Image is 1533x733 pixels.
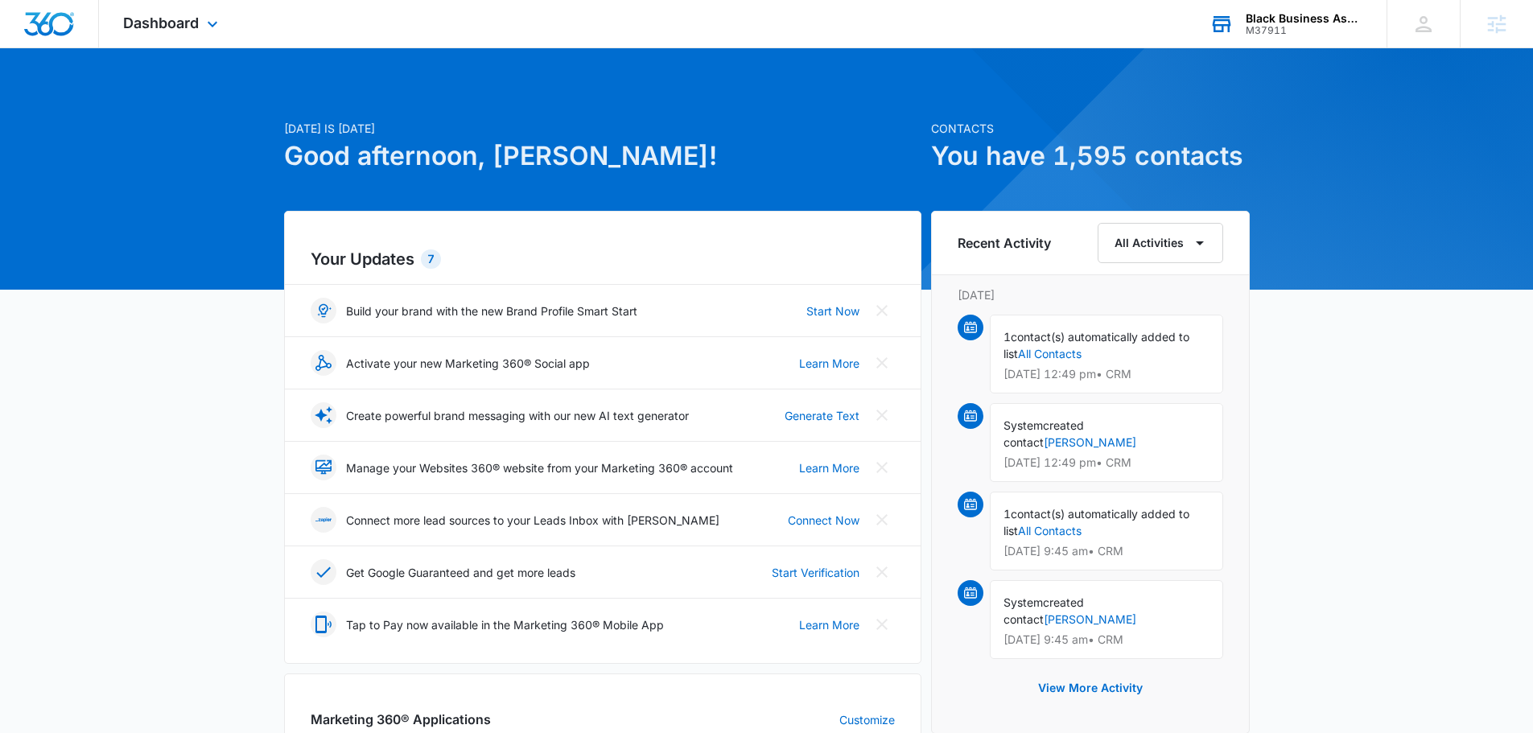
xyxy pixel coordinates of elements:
a: [PERSON_NAME] [1044,435,1136,449]
p: Tap to Pay now available in the Marketing 360® Mobile App [346,616,664,633]
span: Dashboard [123,14,199,31]
a: Start Verification [772,564,859,581]
span: System [1003,418,1043,432]
p: Manage your Websites 360® website from your Marketing 360® account [346,459,733,476]
p: Build your brand with the new Brand Profile Smart Start [346,303,637,319]
button: Close [869,612,895,637]
span: contact(s) automatically added to list [1003,330,1189,360]
button: Close [869,402,895,428]
h1: Good afternoon, [PERSON_NAME]! [284,137,921,175]
button: View More Activity [1022,669,1159,707]
p: Connect more lead sources to your Leads Inbox with [PERSON_NAME] [346,512,719,529]
a: Customize [839,711,895,728]
a: Learn More [799,459,859,476]
h2: Your Updates [311,247,895,271]
button: Close [869,455,895,480]
span: created contact [1003,418,1084,449]
button: Close [869,507,895,533]
p: Get Google Guaranteed and get more leads [346,564,575,581]
span: contact(s) automatically added to list [1003,507,1189,537]
span: 1 [1003,507,1011,521]
a: Learn More [799,616,859,633]
button: All Activities [1098,223,1223,263]
a: All Contacts [1018,347,1082,360]
a: All Contacts [1018,524,1082,537]
p: [DATE] 9:45 am • CRM [1003,634,1210,645]
span: System [1003,595,1043,609]
div: account name [1246,12,1363,25]
span: created contact [1003,595,1084,626]
p: Activate your new Marketing 360® Social app [346,355,590,372]
span: 1 [1003,330,1011,344]
button: Close [869,559,895,585]
p: Contacts [931,120,1250,137]
a: Start Now [806,303,859,319]
h2: Marketing 360® Applications [311,710,491,729]
p: [DATE] 9:45 am • CRM [1003,546,1210,557]
p: [DATE] [958,286,1223,303]
a: Connect Now [788,512,859,529]
a: [PERSON_NAME] [1044,612,1136,626]
h1: You have 1,595 contacts [931,137,1250,175]
h6: Recent Activity [958,233,1051,253]
p: [DATE] 12:49 pm • CRM [1003,457,1210,468]
a: Learn More [799,355,859,372]
p: [DATE] 12:49 pm • CRM [1003,369,1210,380]
a: Generate Text [785,407,859,424]
p: [DATE] is [DATE] [284,120,921,137]
button: Close [869,350,895,376]
button: Close [869,298,895,323]
div: 7 [421,249,441,269]
div: account id [1246,25,1363,36]
p: Create powerful brand messaging with our new AI text generator [346,407,689,424]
